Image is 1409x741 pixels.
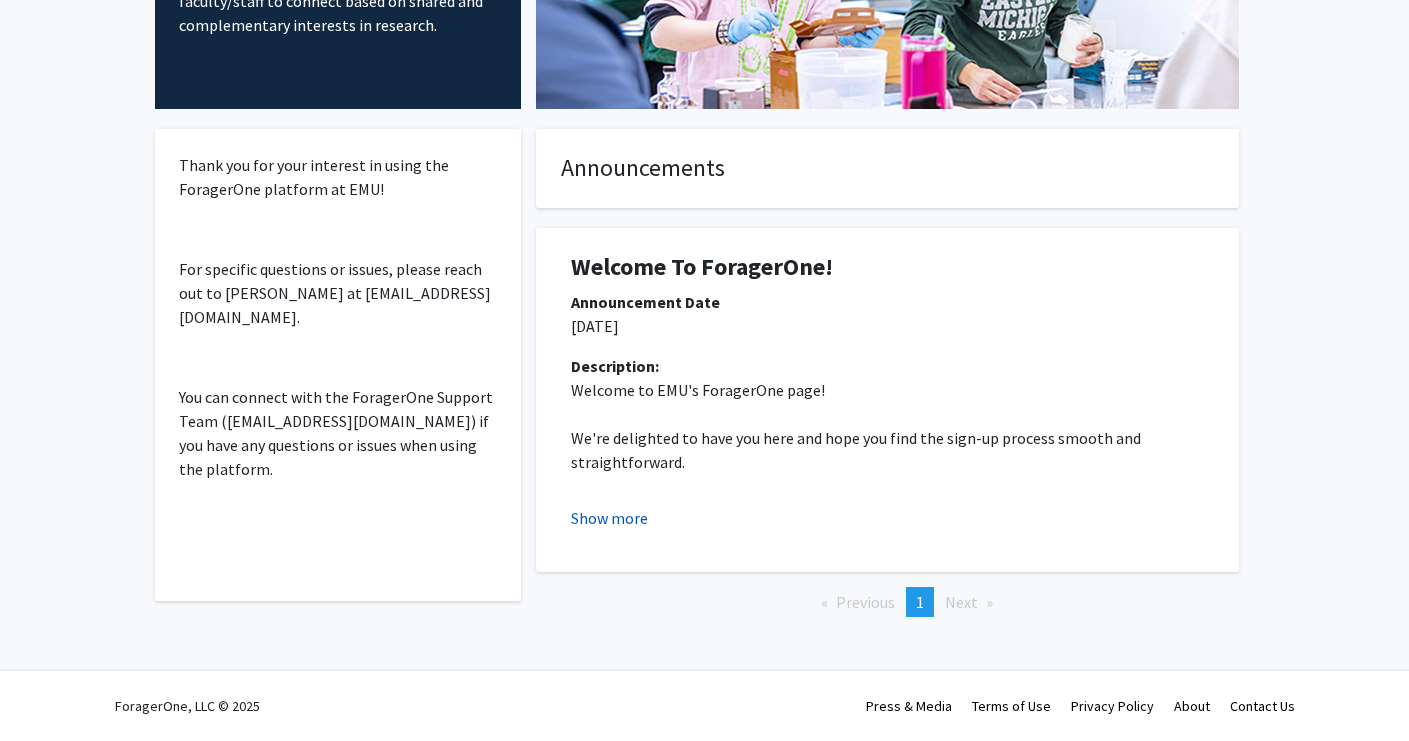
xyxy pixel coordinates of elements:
[836,592,895,612] span: Previous
[15,651,85,726] iframe: Chat
[916,592,924,612] span: 1
[1071,697,1154,715] a: Privacy Policy
[1230,697,1295,715] a: Contact Us
[115,671,260,741] div: ForagerOne, LLC © 2025
[536,587,1239,617] ul: Pagination
[866,697,952,715] a: Press & Media
[179,387,493,479] span: You can connect with the ForagerOne Support Team ([EMAIL_ADDRESS][DOMAIN_NAME]) if you have any q...
[571,290,1204,314] div: Announcement Date
[571,506,648,530] button: Show more
[561,154,1214,183] h4: Announcements
[571,354,1204,378] div: Description:
[571,314,1204,338] p: [DATE]
[179,153,498,201] p: Thank you for your interest in using the ForagerOne platform at EMU!
[571,428,1144,472] span: We're delighted to have you here and hope you find the sign-up process smooth and straightforward.
[1174,697,1210,715] a: About
[571,253,1204,282] h1: Welcome To ForagerOne!
[945,592,978,612] span: Next
[179,257,498,329] p: For specific questions or issues, please reach out to [PERSON_NAME] at [EMAIL_ADDRESS][DOMAIN_NAME].
[972,697,1051,715] a: Terms of Use
[571,378,1204,402] p: Welcome to EMU's ForagerOne page!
